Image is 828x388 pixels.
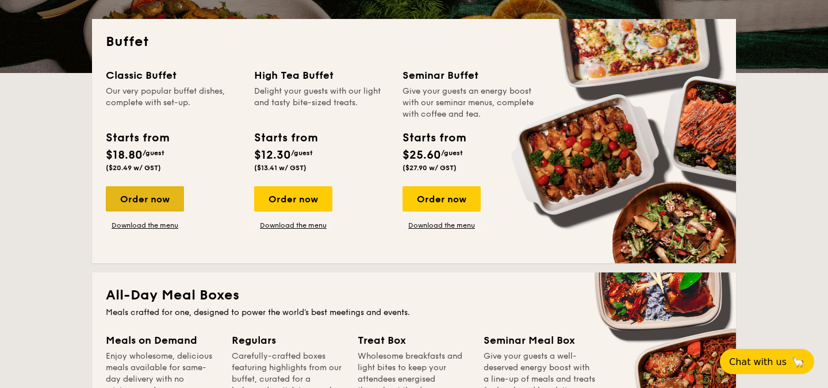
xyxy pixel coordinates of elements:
button: Chat with us🦙 [720,349,814,374]
div: Starts from [402,129,465,147]
div: Classic Buffet [106,67,240,83]
a: Download the menu [106,221,184,230]
div: Order now [106,186,184,212]
span: $25.60 [402,148,441,162]
h2: All-Day Meal Boxes [106,286,722,305]
div: Starts from [254,129,317,147]
div: Give your guests an energy boost with our seminar menus, complete with coffee and tea. [402,86,537,120]
span: ($27.90 w/ GST) [402,164,457,172]
span: $12.30 [254,148,291,162]
span: /guest [143,149,164,157]
div: Regulars [232,332,344,348]
div: Seminar Buffet [402,67,537,83]
div: High Tea Buffet [254,67,389,83]
div: Seminar Meal Box [484,332,596,348]
div: Treat Box [358,332,470,348]
div: Starts from [106,129,168,147]
div: Delight your guests with our light and tasty bite-sized treats. [254,86,389,120]
a: Download the menu [402,221,481,230]
div: Order now [254,186,332,212]
div: Our very popular buffet dishes, complete with set-up. [106,86,240,120]
h2: Buffet [106,33,722,51]
span: ($20.49 w/ GST) [106,164,161,172]
div: Meals on Demand [106,332,218,348]
span: Chat with us [729,356,787,367]
span: /guest [291,149,313,157]
span: ($13.41 w/ GST) [254,164,306,172]
a: Download the menu [254,221,332,230]
span: $18.80 [106,148,143,162]
div: Meals crafted for one, designed to power the world's best meetings and events. [106,307,722,318]
span: /guest [441,149,463,157]
span: 🦙 [791,355,805,368]
div: Order now [402,186,481,212]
